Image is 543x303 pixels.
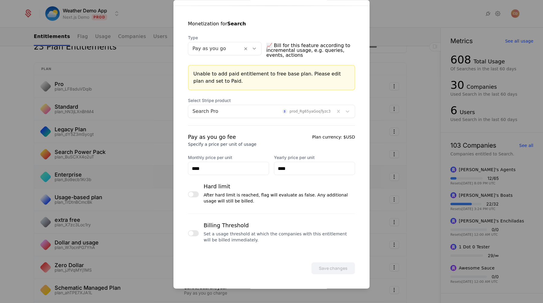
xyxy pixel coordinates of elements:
[188,20,246,27] div: Monetization for
[312,133,355,147] div: Plan currency:
[188,133,256,141] div: Pay as you go fee
[204,231,355,243] div: Set a usage threshold at which the companies with this entitlement will be billed immediately.
[204,182,355,191] div: Hard limit
[204,192,355,204] div: After hard limit is reached, flag will evaluate as false. Any additional usage will still be billed.
[274,155,355,161] label: Yearly price per unit
[266,41,355,60] span: 📈 Bill for this feature according to incremental usage, e.g. queries, events, actions
[188,97,355,104] span: Select Stripe product
[193,70,350,85] div: Unable to add paid entitlement to free base plan. Please edit plan and set to Paid.
[227,21,246,27] strong: Search
[188,141,256,147] div: Specify a price per unit of usage
[188,35,262,41] span: Type
[311,262,355,274] button: Save changes
[204,221,355,230] div: Billing Threshold
[188,155,269,161] label: Monthly price per unit
[343,135,355,139] span: $USD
